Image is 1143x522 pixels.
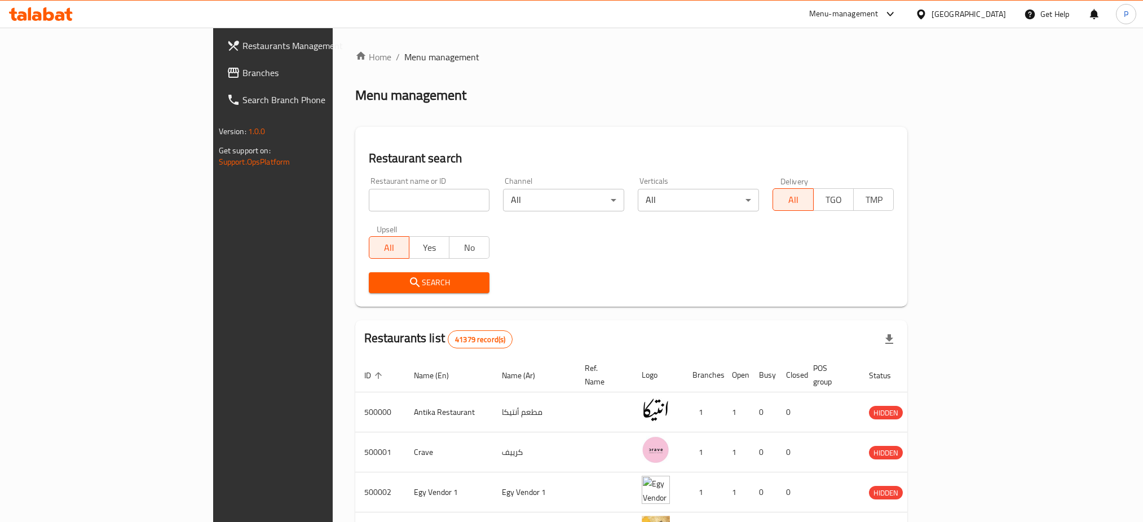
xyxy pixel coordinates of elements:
[773,188,813,211] button: All
[414,369,464,382] span: Name (En)
[809,7,879,21] div: Menu-management
[869,486,903,499] div: HIDDEN
[378,276,481,290] span: Search
[869,486,903,499] span: HIDDEN
[1124,8,1128,20] span: P
[493,392,576,432] td: مطعم أنتيكا
[374,240,405,256] span: All
[218,59,404,86] a: Branches
[932,8,1006,20] div: [GEOGRAPHIC_DATA]
[813,188,854,211] button: TGO
[248,124,266,139] span: 1.0.0
[818,192,849,208] span: TGO
[585,361,619,388] span: Ref. Name
[369,236,409,259] button: All
[642,436,670,464] img: Crave
[869,406,903,419] span: HIDDEN
[723,358,750,392] th: Open
[869,406,903,419] div: HIDDEN
[454,240,485,256] span: No
[219,143,271,158] span: Get support on:
[493,432,576,472] td: كرييف
[242,93,395,107] span: Search Branch Phone
[778,192,809,208] span: All
[869,369,906,382] span: Status
[414,240,445,256] span: Yes
[242,39,395,52] span: Restaurants Management
[780,177,809,185] label: Delivery
[777,432,804,472] td: 0
[683,432,723,472] td: 1
[750,472,777,512] td: 0
[777,392,804,432] td: 0
[503,189,624,211] div: All
[369,272,490,293] button: Search
[683,392,723,432] td: 1
[683,358,723,392] th: Branches
[813,361,846,388] span: POS group
[242,66,395,79] span: Branches
[355,50,908,64] nav: breadcrumb
[405,472,493,512] td: Egy Vendor 1
[405,392,493,432] td: Antika Restaurant
[502,369,550,382] span: Name (Ar)
[364,330,513,348] h2: Restaurants list
[642,476,670,504] img: Egy Vendor 1
[869,446,903,459] div: HIDDEN
[683,472,723,512] td: 1
[750,358,777,392] th: Busy
[405,432,493,472] td: Crave
[723,392,750,432] td: 1
[219,154,290,169] a: Support.OpsPlatform
[355,86,466,104] h2: Menu management
[364,369,386,382] span: ID
[493,472,576,512] td: Egy Vendor 1
[876,326,903,353] div: Export file
[723,472,750,512] td: 1
[750,432,777,472] td: 0
[377,225,398,233] label: Upsell
[218,86,404,113] a: Search Branch Phone
[853,188,894,211] button: TMP
[642,396,670,424] img: Antika Restaurant
[638,189,759,211] div: All
[750,392,777,432] td: 0
[777,472,804,512] td: 0
[723,432,750,472] td: 1
[869,446,903,459] span: HIDDEN
[404,50,479,64] span: Menu management
[369,150,894,167] h2: Restaurant search
[448,330,513,348] div: Total records count
[449,236,489,259] button: No
[409,236,449,259] button: Yes
[369,189,490,211] input: Search for restaurant name or ID..
[633,358,683,392] th: Logo
[777,358,804,392] th: Closed
[219,124,246,139] span: Version:
[218,32,404,59] a: Restaurants Management
[448,334,512,345] span: 41379 record(s)
[858,192,889,208] span: TMP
